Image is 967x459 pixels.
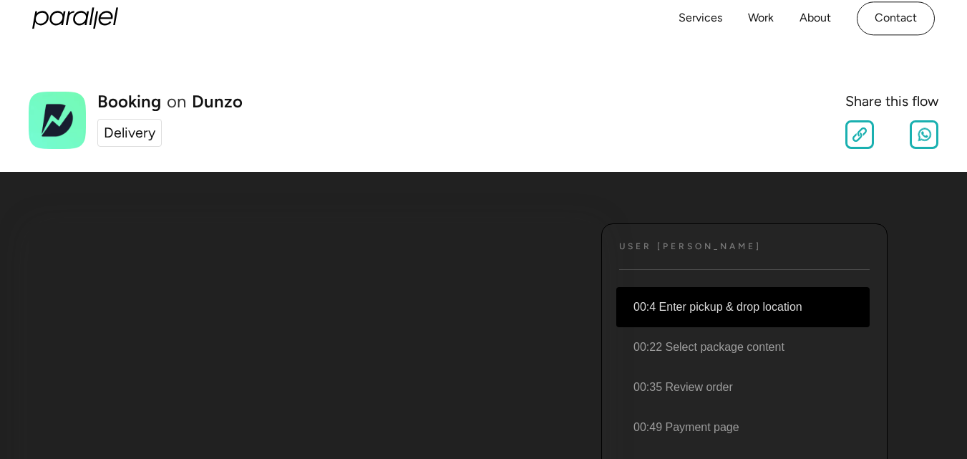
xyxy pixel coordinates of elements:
[748,8,774,29] a: Work
[97,119,162,148] a: Delivery
[32,8,118,29] a: home
[619,241,762,252] h4: User [PERSON_NAME]
[192,93,243,110] a: Dunzo
[845,91,938,112] div: Share this flow
[167,93,186,110] div: on
[616,367,870,407] li: 00:35 Review order
[800,8,831,29] a: About
[679,8,722,29] a: Services
[616,327,870,367] li: 00:22 Select package content
[616,287,870,327] li: 00:4 Enter pickup & drop location
[104,122,155,144] div: Delivery
[616,407,870,448] li: 00:49 Payment page
[857,1,935,35] a: Contact
[97,93,161,110] h1: Booking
